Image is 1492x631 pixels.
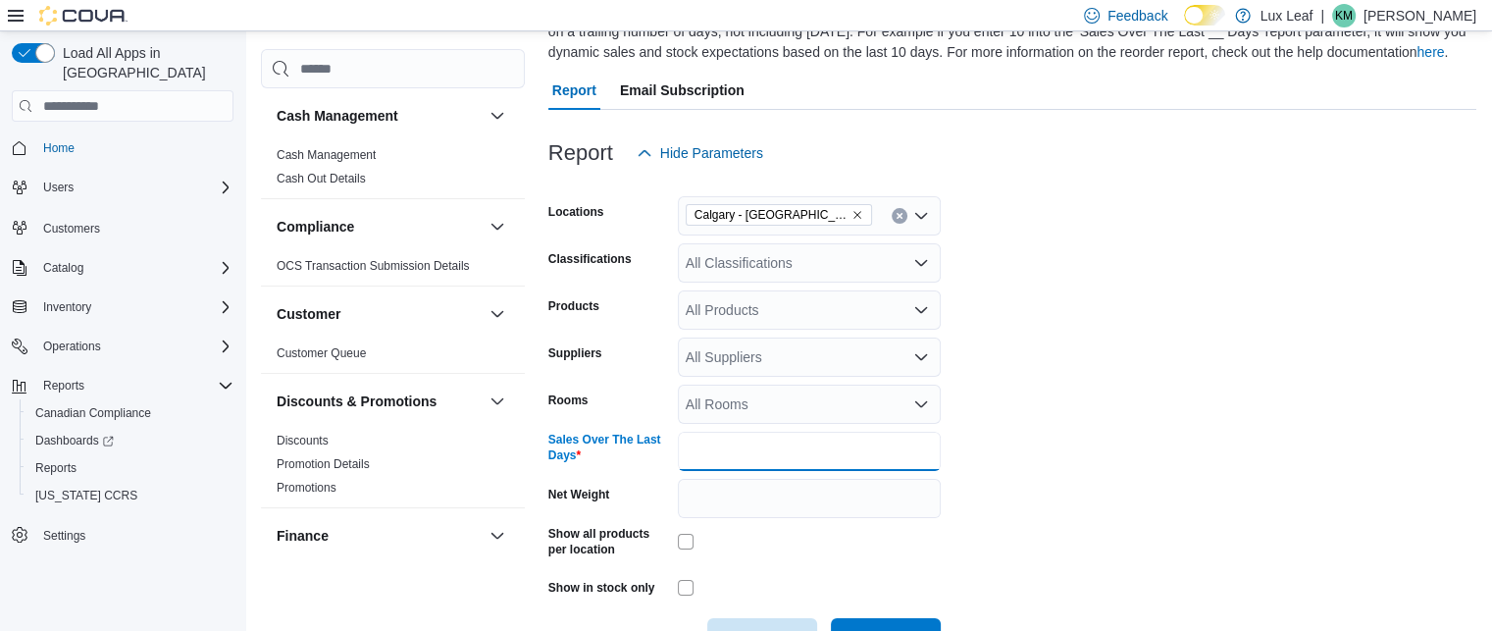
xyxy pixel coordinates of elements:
label: Classifications [548,251,632,267]
div: Discounts & Promotions [261,429,525,507]
h3: Compliance [277,217,354,237]
button: Home [4,133,241,162]
span: Users [43,180,74,195]
span: KM [1335,4,1353,27]
label: Locations [548,204,604,220]
button: Cash Management [277,106,482,126]
span: [US_STATE] CCRS [35,488,137,503]
span: Canadian Compliance [35,405,151,421]
span: OCS Transaction Submission Details [277,258,470,274]
label: Sales Over The Last Days [548,432,670,463]
button: Customers [4,213,241,241]
span: Operations [35,335,233,358]
a: Promotions [277,481,336,495]
span: Report [552,71,596,110]
a: Cash Out Details [277,172,366,185]
span: Cash Management [277,147,376,163]
span: Inventory [43,299,91,315]
button: Reports [35,374,92,397]
button: Customer [486,302,509,326]
button: Finance [486,524,509,548]
button: Cash Management [486,104,509,128]
button: Remove Calgary - Panorama Hills from selection in this group [851,209,863,221]
h3: Discounts & Promotions [277,392,437,411]
button: Compliance [486,215,509,238]
button: Hide Parameters [629,133,771,173]
a: Customers [35,217,108,240]
h3: Customer [277,304,340,324]
div: View your inventory availability and how quickly products are selling. You can determine the quan... [548,1,1466,63]
span: Home [35,135,233,160]
span: Promotion Details [277,456,370,472]
nav: Complex example [12,126,233,601]
a: Canadian Compliance [27,401,159,425]
h3: Cash Management [277,106,398,126]
button: Users [35,176,81,199]
span: Canadian Compliance [27,401,233,425]
p: Lux Leaf [1260,4,1313,27]
button: Reports [20,454,241,482]
span: Customers [35,215,233,239]
button: Discounts & Promotions [486,390,509,413]
span: Operations [43,339,101,354]
label: Show all products per location [548,526,670,557]
a: Discounts [277,434,329,447]
button: Users [4,174,241,201]
span: Hide Parameters [660,143,763,163]
span: Calgary - Panorama Hills [686,204,872,226]
button: Operations [35,335,109,358]
a: Dashboards [27,429,122,452]
a: Cash Management [277,148,376,162]
span: Customer Queue [277,345,366,361]
span: Dashboards [35,433,114,448]
label: Rooms [548,393,589,408]
button: [US_STATE] CCRS [20,482,241,509]
a: Home [35,136,82,160]
a: Dashboards [20,427,241,454]
h3: Report [548,141,613,165]
a: OCS Transaction Submission Details [277,259,470,273]
span: Washington CCRS [27,484,233,507]
span: Users [35,176,233,199]
span: Promotions [277,480,336,496]
h3: Finance [277,526,329,546]
span: Customers [43,221,100,237]
label: Products [548,298,599,314]
button: Catalog [4,254,241,282]
a: Customer Queue [277,346,366,360]
button: Customer [277,304,482,324]
p: | [1320,4,1324,27]
span: Cash Out Details [277,171,366,186]
button: Open list of options [913,349,929,365]
button: Compliance [277,217,482,237]
div: Compliance [261,254,525,286]
button: Open list of options [913,302,929,318]
button: Finance [277,526,482,546]
span: Dashboards [27,429,233,452]
a: [US_STATE] CCRS [27,484,145,507]
button: Open list of options [913,255,929,271]
button: Discounts & Promotions [277,392,482,411]
button: Clear input [892,208,907,224]
button: Inventory [35,295,99,319]
div: Cash Management [261,143,525,198]
button: Inventory [4,293,241,321]
label: Show in stock only [548,580,655,596]
input: Dark Mode [1184,5,1225,26]
button: Catalog [35,256,91,280]
div: Kodi Mason [1332,4,1356,27]
span: Discounts [277,433,329,448]
span: Settings [43,528,85,544]
button: Open list of options [913,208,929,224]
span: Catalog [43,260,83,276]
div: Customer [261,342,525,373]
p: [PERSON_NAME] [1363,4,1476,27]
img: Cova [39,6,128,26]
a: Settings [35,524,93,548]
span: Email Subscription [620,71,745,110]
span: Reports [43,378,84,394]
span: Settings [35,523,233,548]
span: Reports [35,374,233,397]
label: Net Weight [548,487,609,502]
